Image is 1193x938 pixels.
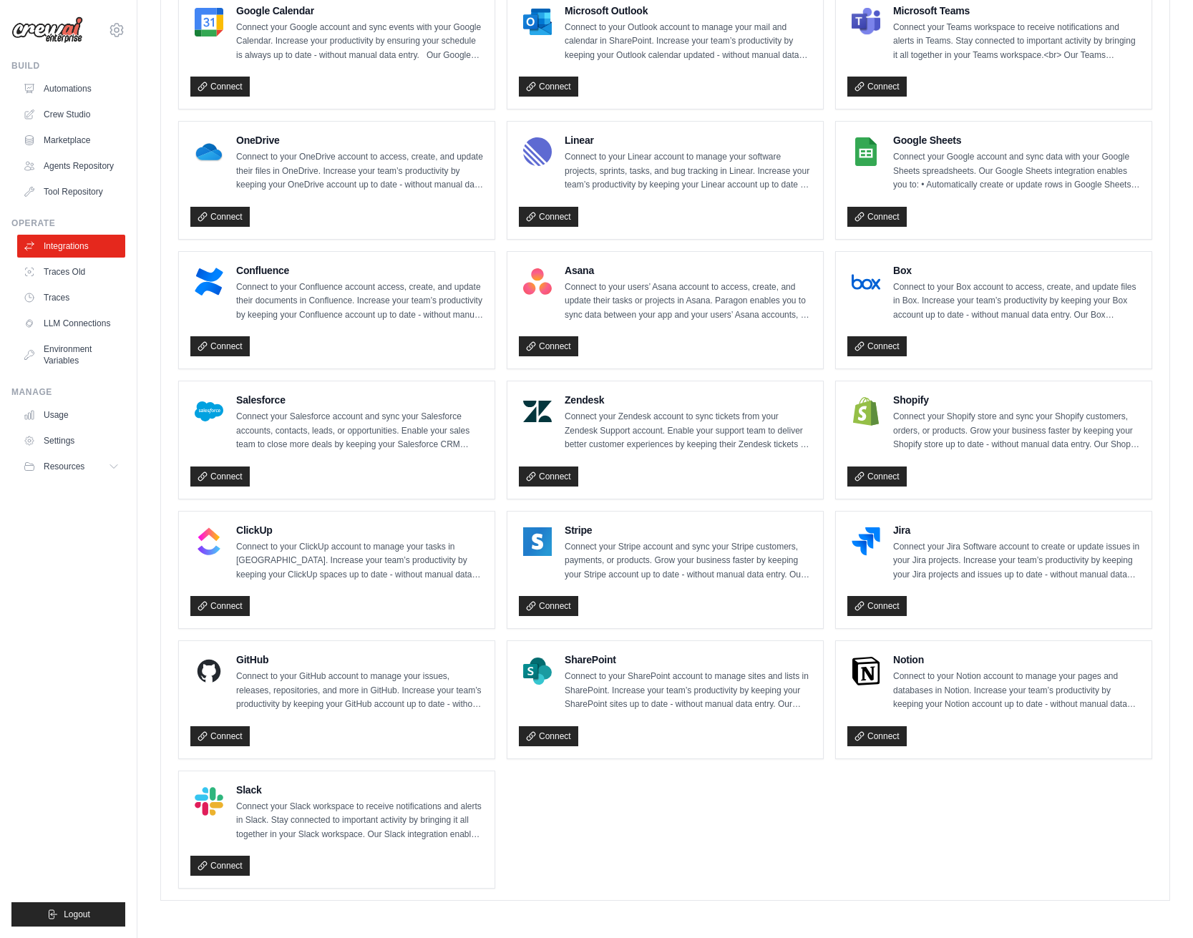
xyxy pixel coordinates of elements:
img: Google Sheets Logo [852,137,880,166]
a: Connect [190,466,250,487]
img: Google Calendar Logo [195,8,223,36]
div: Manage [11,386,125,398]
a: Environment Variables [17,338,125,372]
img: Box Logo [852,268,880,296]
a: Connect [190,336,250,356]
h4: Stripe [565,523,812,537]
a: Connect [519,726,578,746]
a: Connect [847,596,907,616]
a: Connect [519,466,578,487]
img: Linear Logo [523,137,552,166]
a: Traces Old [17,260,125,283]
a: Crew Studio [17,103,125,126]
p: Connect to your Box account to access, create, and update files in Box. Increase your team’s prod... [893,280,1140,323]
a: Connect [190,77,250,97]
img: Notion Logo [852,657,880,685]
h4: GitHub [236,653,483,667]
h4: Salesforce [236,393,483,407]
h4: Google Calendar [236,4,483,18]
a: Connect [190,856,250,876]
p: Connect your Salesforce account and sync your Salesforce accounts, contacts, leads, or opportunit... [236,410,483,452]
h4: Asana [565,263,812,278]
img: Slack Logo [195,787,223,816]
img: Microsoft Outlook Logo [523,8,552,36]
a: Tool Repository [17,180,125,203]
h4: Linear [565,133,812,147]
img: Confluence Logo [195,268,223,296]
h4: Microsoft Outlook [565,4,812,18]
h4: Jira [893,523,1140,537]
h4: Zendesk [565,393,812,407]
img: Asana Logo [523,268,552,296]
a: Marketplace [17,129,125,152]
p: Connect to your Linear account to manage your software projects, sprints, tasks, and bug tracking... [565,150,812,192]
img: Jira Logo [852,527,880,556]
button: Logout [11,902,125,927]
img: SharePoint Logo [523,657,552,685]
a: Connect [190,596,250,616]
p: Connect to your Outlook account to manage your mail and calendar in SharePoint. Increase your tea... [565,21,812,63]
p: Connect to your GitHub account to manage your issues, releases, repositories, and more in GitHub.... [236,670,483,712]
a: Connect [847,77,907,97]
a: Connect [847,466,907,487]
div: Operate [11,218,125,229]
img: Logo [11,16,83,44]
p: Connect to your Confluence account access, create, and update their documents in Confluence. Incr... [236,280,483,323]
a: Connect [519,77,578,97]
img: Salesforce Logo [195,397,223,426]
img: GitHub Logo [195,657,223,685]
h4: Slack [236,783,483,797]
span: Logout [64,909,90,920]
a: LLM Connections [17,312,125,335]
p: Connect to your OneDrive account to access, create, and update their files in OneDrive. Increase ... [236,150,483,192]
img: Zendesk Logo [523,397,552,426]
a: Traces [17,286,125,309]
a: Agents Repository [17,155,125,177]
h4: SharePoint [565,653,812,667]
a: Connect [847,726,907,746]
a: Connect [847,207,907,227]
a: Connect [190,726,250,746]
div: Build [11,60,125,72]
h4: OneDrive [236,133,483,147]
h4: Confluence [236,263,483,278]
h4: Shopify [893,393,1140,407]
p: Connect to your SharePoint account to manage sites and lists in SharePoint. Increase your team’s ... [565,670,812,712]
span: Resources [44,461,84,472]
a: Connect [519,207,578,227]
a: Connect [519,596,578,616]
a: Integrations [17,235,125,258]
h4: ClickUp [236,523,483,537]
p: Connect your Jira Software account to create or update issues in your Jira projects. Increase you... [893,540,1140,582]
img: Shopify Logo [852,397,880,426]
h4: Google Sheets [893,133,1140,147]
h4: Notion [893,653,1140,667]
p: Connect your Slack workspace to receive notifications and alerts in Slack. Stay connected to impo... [236,800,483,842]
a: Settings [17,429,125,452]
a: Automations [17,77,125,100]
h4: Box [893,263,1140,278]
p: Connect your Google account and sync data with your Google Sheets spreadsheets. Our Google Sheets... [893,150,1140,192]
img: Stripe Logo [523,527,552,556]
button: Resources [17,455,125,478]
img: ClickUp Logo [195,527,223,556]
h4: Microsoft Teams [893,4,1140,18]
img: OneDrive Logo [195,137,223,166]
a: Connect [519,336,578,356]
a: Usage [17,404,125,426]
p: Connect to your users’ Asana account to access, create, and update their tasks or projects in Asa... [565,280,812,323]
a: Connect [190,207,250,227]
p: Connect your Shopify store and sync your Shopify customers, orders, or products. Grow your busine... [893,410,1140,452]
img: Microsoft Teams Logo [852,8,880,36]
p: Connect to your ClickUp account to manage your tasks in [GEOGRAPHIC_DATA]. Increase your team’s p... [236,540,483,582]
p: Connect your Zendesk account to sync tickets from your Zendesk Support account. Enable your suppo... [565,410,812,452]
p: Connect your Teams workspace to receive notifications and alerts in Teams. Stay connected to impo... [893,21,1140,63]
p: Connect your Stripe account and sync your Stripe customers, payments, or products. Grow your busi... [565,540,812,582]
a: Connect [847,336,907,356]
p: Connect to your Notion account to manage your pages and databases in Notion. Increase your team’s... [893,670,1140,712]
p: Connect your Google account and sync events with your Google Calendar. Increase your productivity... [236,21,483,63]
